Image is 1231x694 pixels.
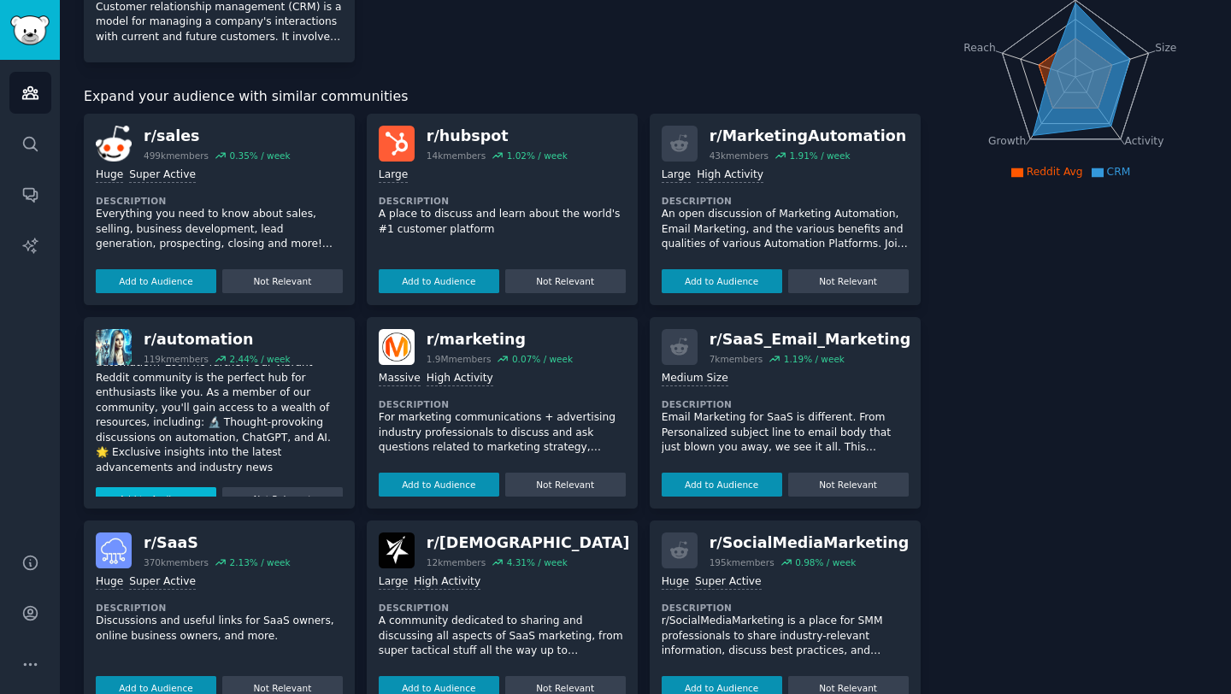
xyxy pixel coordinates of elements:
button: Add to Audience [96,487,216,511]
p: For marketing communications + advertising industry professionals to discuss and ask questions re... [379,410,626,456]
p: A place to discuss and learn about the world's #1 customer platform [379,207,626,237]
div: 195k members [710,556,775,568]
dt: Description [662,398,909,410]
div: Huge [96,168,123,184]
button: Not Relevant [505,269,626,293]
div: 1.91 % / week [789,150,850,162]
button: Not Relevant [788,269,909,293]
p: Discussions and useful links for SaaS owners, online business owners, and more. [96,614,343,644]
p: A community dedicated to sharing and discussing all aspects of SaaS marketing, from super tactica... [379,614,626,659]
div: 2.44 % / week [229,353,290,365]
dt: Description [379,195,626,207]
img: automation [96,329,132,365]
div: 1.02 % / week [507,150,568,162]
div: High Activity [697,168,763,184]
div: Large [379,574,408,591]
div: r/ SocialMediaMarketing [710,532,910,554]
img: SaaSMarketing [379,532,415,568]
div: r/ SaaS [144,532,291,554]
div: r/ hubspot [427,126,568,147]
span: CRM [1107,166,1131,178]
button: Add to Audience [662,473,782,497]
div: 4.31 % / week [507,556,568,568]
tspan: Size [1155,41,1176,53]
img: marketing [379,329,415,365]
div: 12k members [427,556,486,568]
div: Large [379,168,408,184]
span: Reddit Avg [1027,166,1083,178]
div: 0.98 % / week [795,556,856,568]
button: Not Relevant [222,269,343,293]
div: 119k members [144,353,209,365]
div: 499k members [144,150,209,162]
div: High Activity [427,371,493,387]
div: Super Active [129,574,196,591]
dt: Description [662,602,909,614]
div: 1.19 % / week [784,353,845,365]
img: GummySearch logo [10,15,50,45]
button: Not Relevant [788,473,909,497]
dt: Description [96,195,343,207]
div: 0.35 % / week [229,150,290,162]
dt: Description [379,398,626,410]
div: r/ sales [144,126,291,147]
button: Add to Audience [96,269,216,293]
dt: Description [662,195,909,207]
div: r/ MarketingAutomation [710,126,907,147]
div: Super Active [129,168,196,184]
div: 1.9M members [427,353,492,365]
div: 2.13 % / week [229,556,290,568]
tspan: Activity [1124,135,1163,147]
tspan: Growth [988,135,1026,147]
div: 370k members [144,556,209,568]
div: r/ marketing [427,329,573,350]
button: Add to Audience [379,473,499,497]
img: SaaS [96,532,132,568]
div: High Activity [414,574,480,591]
div: r/ [DEMOGRAPHIC_DATA] [427,532,630,554]
img: hubspot [379,126,415,162]
div: Large [662,168,691,184]
div: r/ automation [144,329,291,350]
button: Not Relevant [222,487,343,511]
p: An open discussion of Marketing Automation, Email Marketing, and the various benefits and qualiti... [662,207,909,252]
p: Are you fascinated by the wonders of automation, mesmerized by the power of ChatGPT, or intrigued... [96,296,343,475]
div: Massive [379,371,421,387]
span: Expand your audience with similar communities [84,86,408,108]
dt: Description [379,602,626,614]
button: Add to Audience [379,269,499,293]
tspan: Reach [963,41,996,53]
div: Huge [662,574,689,591]
div: 43k members [710,150,769,162]
button: Add to Audience [662,269,782,293]
div: Medium Size [662,371,728,387]
button: Not Relevant [505,473,626,497]
div: 14k members [427,150,486,162]
div: 7k members [710,353,763,365]
dt: Description [96,602,343,614]
div: Super Active [695,574,762,591]
div: 0.07 % / week [512,353,573,365]
p: Email Marketing for SaaS is different. From Personalized subject line to email body that just blo... [662,410,909,456]
img: sales [96,126,132,162]
p: r/SocialMediaMarketing is a place for SMM professionals to share industry-relevant information, d... [662,614,909,659]
div: Huge [96,574,123,591]
div: r/ SaaS_Email_Marketing [710,329,911,350]
p: Everything you need to know about sales, selling, business development, lead generation, prospect... [96,207,343,252]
